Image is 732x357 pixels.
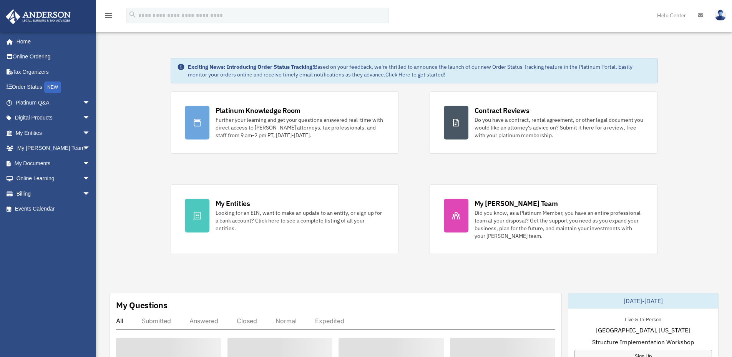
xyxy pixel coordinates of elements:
[116,299,168,311] div: My Questions
[5,34,98,49] a: Home
[430,184,658,254] a: My [PERSON_NAME] Team Did you know, as a Platinum Member, you have an entire professional team at...
[188,63,651,78] div: Based on your feedback, we're thrilled to announce the launch of our new Order Status Tracking fe...
[276,317,297,325] div: Normal
[592,337,694,347] span: Structure Implementation Workshop
[189,317,218,325] div: Answered
[83,110,98,126] span: arrow_drop_down
[216,106,301,115] div: Platinum Knowledge Room
[142,317,171,325] div: Submitted
[5,141,102,156] a: My [PERSON_NAME] Teamarrow_drop_down
[5,186,102,201] a: Billingarrow_drop_down
[171,184,399,254] a: My Entities Looking for an EIN, want to make an update to an entity, or sign up for a bank accoun...
[430,91,658,154] a: Contract Reviews Do you have a contract, rental agreement, or other legal document you would like...
[5,110,102,126] a: Digital Productsarrow_drop_down
[5,156,102,171] a: My Documentsarrow_drop_down
[171,91,399,154] a: Platinum Knowledge Room Further your learning and get your questions answered real-time with dire...
[5,171,102,186] a: Online Learningarrow_drop_down
[475,199,558,208] div: My [PERSON_NAME] Team
[104,11,113,20] i: menu
[596,325,690,335] span: [GEOGRAPHIC_DATA], [US_STATE]
[216,199,250,208] div: My Entities
[188,63,314,70] strong: Exciting News: Introducing Order Status Tracking!
[237,317,257,325] div: Closed
[475,209,644,240] div: Did you know, as a Platinum Member, you have an entire professional team at your disposal? Get th...
[475,116,644,139] div: Do you have a contract, rental agreement, or other legal document you would like an attorney's ad...
[83,141,98,156] span: arrow_drop_down
[5,49,102,65] a: Online Ordering
[216,209,385,232] div: Looking for an EIN, want to make an update to an entity, or sign up for a bank account? Click her...
[5,95,102,110] a: Platinum Q&Aarrow_drop_down
[128,10,137,19] i: search
[5,64,102,80] a: Tax Organizers
[5,201,102,217] a: Events Calendar
[44,81,61,93] div: NEW
[315,317,344,325] div: Expedited
[104,13,113,20] a: menu
[5,125,102,141] a: My Entitiesarrow_drop_down
[83,125,98,141] span: arrow_drop_down
[83,171,98,187] span: arrow_drop_down
[475,106,529,115] div: Contract Reviews
[385,71,445,78] a: Click Here to get started!
[216,116,385,139] div: Further your learning and get your questions answered real-time with direct access to [PERSON_NAM...
[83,95,98,111] span: arrow_drop_down
[5,80,102,95] a: Order StatusNEW
[116,317,123,325] div: All
[83,156,98,171] span: arrow_drop_down
[568,293,718,309] div: [DATE]-[DATE]
[3,9,73,24] img: Anderson Advisors Platinum Portal
[715,10,726,21] img: User Pic
[619,315,667,323] div: Live & In-Person
[83,186,98,202] span: arrow_drop_down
